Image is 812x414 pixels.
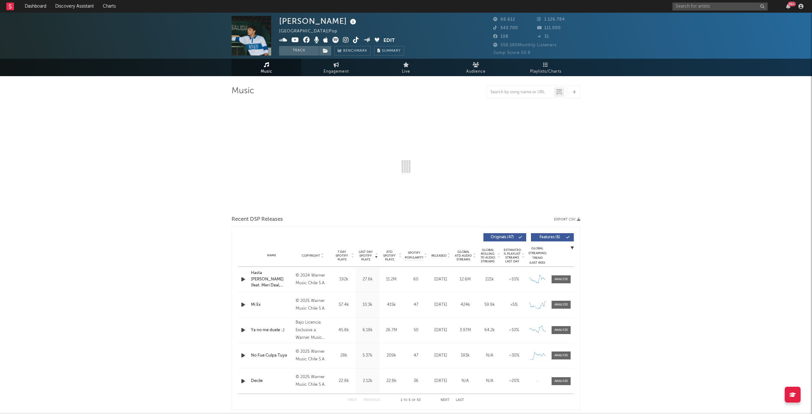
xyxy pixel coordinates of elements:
div: 415k [381,302,402,308]
div: © 2025 Warner Music Chile S.A. [296,348,330,363]
input: Search by song name or URL [487,90,554,95]
div: [DATE] [430,276,451,283]
div: 2.12k [357,378,378,384]
button: Originals(47) [483,233,526,241]
a: No Fue Culpa Tuya [251,352,292,359]
span: Features ( 6 ) [535,235,564,239]
div: 50 [405,327,427,333]
div: ~ 10 % [503,327,525,333]
a: Engagement [301,59,371,76]
span: ATD Spotify Plays [381,250,398,261]
a: Live [371,59,441,76]
span: Summary [382,49,401,53]
a: Benchmark [334,46,371,56]
button: 99+ [786,4,790,9]
button: Edit [383,37,395,45]
div: [GEOGRAPHIC_DATA] | Pop [279,28,345,35]
div: [DATE] [430,378,451,384]
div: N/A [479,352,500,359]
button: Track [279,46,319,56]
span: 111.000 [537,26,561,30]
div: 60 [405,276,427,283]
a: Mi Ex [251,302,292,308]
span: 66.612 [493,17,515,22]
div: ~ 20 % [503,378,525,384]
span: 543.700 [493,26,518,30]
div: 99 + [788,2,796,6]
span: Released [431,254,446,258]
div: © 2025 Warner Music Chile S.A. [296,297,330,312]
div: 59.9k [479,302,500,308]
div: 64.2k [479,327,500,333]
div: 221k [479,276,500,283]
button: Previous [363,398,380,402]
span: Global ATD Audio Streams [455,250,472,261]
span: Jump Score: 50.8 [493,51,531,55]
div: [DATE] [430,352,451,359]
div: Bajo Licencia Exclusiva a Warner Music Chile S.A, © 2023 [PERSON_NAME]. [296,319,330,342]
div: 57.4k [333,302,354,308]
div: [DATE] [430,302,451,308]
div: 28k [333,352,354,359]
span: Estimated % Playlist Streams Last Day [503,248,521,263]
span: 558.580 Monthly Listeners [493,43,557,47]
div: [DATE] [430,327,451,333]
div: 6.18k [357,327,378,333]
span: Last Day Spotify Plays [357,250,374,261]
button: Next [441,398,449,402]
button: Export CSV [554,218,580,221]
div: Decile [251,378,292,384]
div: 36 [405,378,427,384]
span: Copyright [302,254,320,258]
a: Playlists/Charts [511,59,580,76]
button: Last [456,398,464,402]
span: Global Rolling 7D Audio Streams [479,248,496,263]
div: N/A [455,378,476,384]
div: © 2024 Warner Music Chile S.A. [296,272,330,287]
div: 10.3k [357,302,378,308]
div: 3.97M [455,327,476,333]
div: 1 5 53 [393,397,428,404]
span: to [403,399,407,402]
div: 47 [405,352,427,359]
div: Global Streaming Trend (Last 60D) [528,246,547,265]
a: Ya no me duele :,) [251,327,292,333]
span: 31 [537,35,549,39]
div: N/A [479,378,500,384]
div: 209k [381,352,402,359]
span: Live [402,68,410,76]
div: 22.8k [381,378,402,384]
span: 7 Day Spotify Plays [333,250,350,261]
div: ~ 10 % [503,276,525,283]
a: Audience [441,59,511,76]
span: Originals ( 47 ) [488,235,517,239]
span: Music [261,68,272,76]
div: <5% [503,302,525,308]
div: 12.6M [455,276,476,283]
div: 11.2M [381,276,402,283]
span: Engagement [324,68,349,76]
a: Hasta [PERSON_NAME] (feat. Meri Deal, [PERSON_NAME]) - Remix [251,270,292,289]
button: First [348,398,357,402]
div: 5.37k [357,352,378,359]
span: Playlists/Charts [530,68,561,76]
span: Benchmark [343,47,367,55]
div: ~ 30 % [503,352,525,359]
button: Summary [374,46,404,56]
span: of [412,399,416,402]
span: Recent DSP Releases [232,216,283,223]
div: 22.8k [333,378,354,384]
div: 26.7M [381,327,402,333]
div: © 2025 Warner Music Chile S.A. [296,373,330,389]
div: 45.8k [333,327,354,333]
button: Features(6) [531,233,574,241]
div: 47 [405,302,427,308]
span: 108 [493,35,508,39]
div: Name [251,253,292,258]
div: 27.6k [357,276,378,283]
div: 424k [455,302,476,308]
span: 1.126.784 [537,17,565,22]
